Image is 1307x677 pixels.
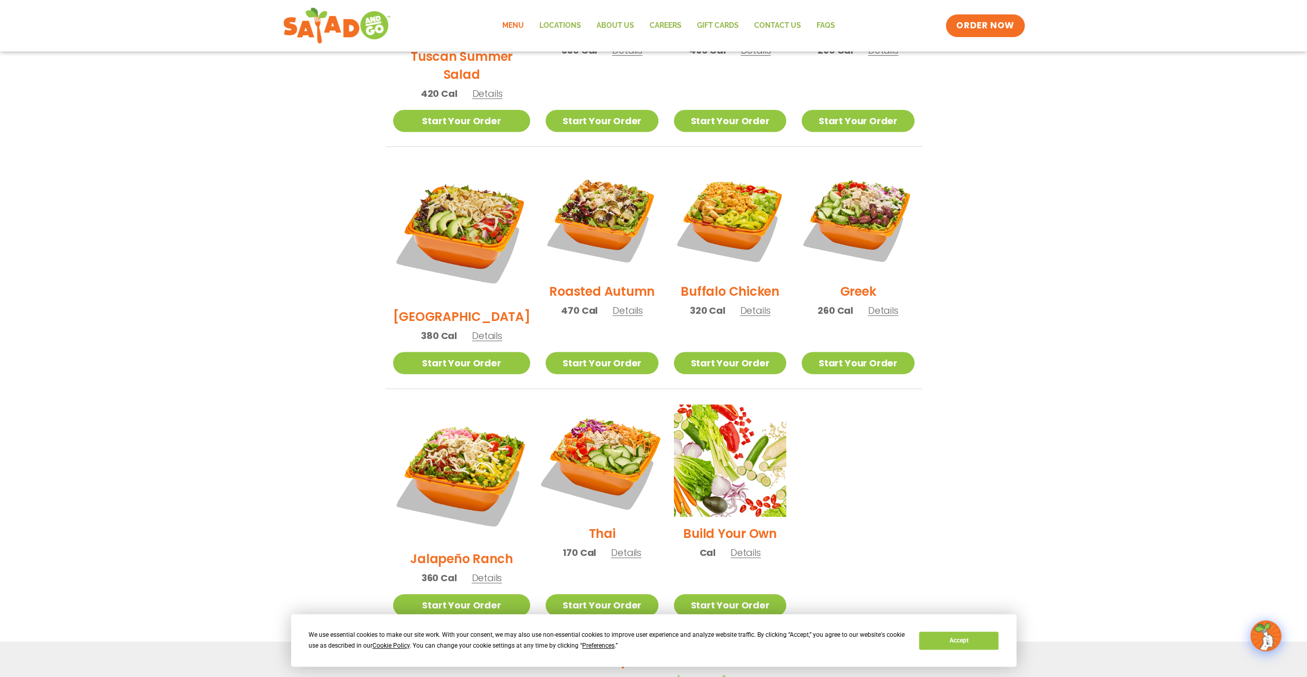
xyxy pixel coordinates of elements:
[674,110,786,132] a: Start Your Order
[393,47,531,83] h2: Tuscan Summer Salad
[546,352,658,374] a: Start Your Order
[421,329,457,343] span: 380 Cal
[421,87,457,100] span: 420 Cal
[561,303,598,317] span: 470 Cal
[946,14,1024,37] a: ORDER NOW
[546,594,658,616] a: Start Your Order
[681,282,779,300] h2: Buffalo Chicken
[410,550,513,568] h2: Jalapeño Ranch
[536,395,668,527] img: Product photo for Thai Salad
[393,404,531,542] img: Product photo for Jalapeño Ranch Salad
[393,352,531,374] a: Start Your Order
[611,546,641,559] span: Details
[613,304,643,317] span: Details
[840,282,876,300] h2: Greek
[532,14,589,38] a: Locations
[495,14,843,38] nav: Menu
[471,571,502,584] span: Details
[699,546,715,560] span: Cal
[642,14,689,38] a: Careers
[393,594,531,616] a: Start Your Order
[690,303,725,317] span: 320 Cal
[582,642,615,649] span: Preferences
[589,524,616,543] h2: Thai
[731,546,761,559] span: Details
[683,524,777,543] h2: Build Your Own
[283,5,392,46] img: new-SAG-logo-768×292
[372,642,410,649] span: Cookie Policy
[802,162,914,275] img: Product photo for Greek Salad
[674,352,786,374] a: Start Your Order
[740,304,770,317] span: Details
[472,87,502,100] span: Details
[868,304,898,317] span: Details
[818,303,853,317] span: 260 Cal
[546,162,658,275] img: Product photo for Roasted Autumn Salad
[746,14,809,38] a: Contact Us
[549,282,655,300] h2: Roasted Autumn
[472,329,502,342] span: Details
[809,14,843,38] a: FAQs
[674,404,786,517] img: Product photo for Build Your Own
[421,571,457,585] span: 360 Cal
[393,110,531,132] a: Start Your Order
[309,630,907,651] div: We use essential cookies to make our site work. With your consent, we may also use non-essential ...
[589,14,642,38] a: About Us
[546,110,658,132] a: Start Your Order
[674,162,786,275] img: Product photo for Buffalo Chicken Salad
[802,352,914,374] a: Start Your Order
[495,14,532,38] a: Menu
[689,14,746,38] a: GIFT CARDS
[291,614,1016,667] div: Cookie Consent Prompt
[802,110,914,132] a: Start Your Order
[1251,621,1280,650] img: wpChatIcon
[563,546,596,560] span: 170 Cal
[393,308,531,326] h2: [GEOGRAPHIC_DATA]
[919,632,998,650] button: Accept
[393,162,531,300] img: Product photo for BBQ Ranch Salad
[956,20,1014,32] span: ORDER NOW
[674,594,786,616] a: Start Your Order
